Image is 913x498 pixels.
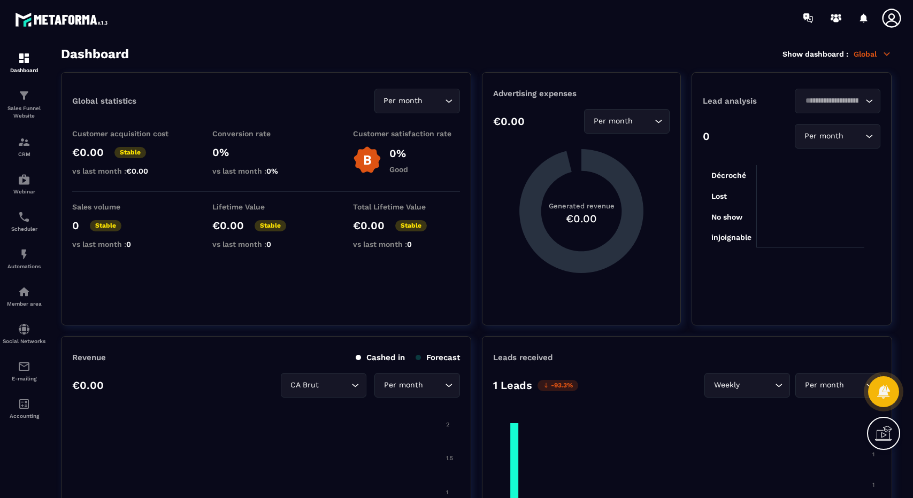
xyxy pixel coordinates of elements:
[3,151,45,157] p: CRM
[389,165,408,174] p: Good
[18,89,30,102] img: formation
[3,203,45,240] a: schedulerschedulerScheduler
[72,203,179,211] p: Sales volume
[854,49,892,59] p: Global
[446,455,453,462] tspan: 1.5
[395,220,427,231] p: Stable
[126,240,131,248] span: 0
[3,390,45,427] a: accountantaccountantAccounting
[3,226,45,232] p: Scheduler
[18,211,30,223] img: scheduler
[72,146,104,159] p: €0.00
[18,360,30,373] img: email
[493,379,532,392] p: 1 Leads
[782,50,848,58] p: Show dashboard :
[872,481,874,488] tspan: 1
[212,219,244,232] p: €0.00
[18,52,30,65] img: formation
[802,95,863,107] input: Search for option
[3,81,45,128] a: formationformationSales Funnel Website
[3,105,45,120] p: Sales Funnel Website
[212,146,319,159] p: 0%
[446,421,449,428] tspan: 2
[72,129,179,138] p: Customer acquisition cost
[3,277,45,315] a: automationsautomationsMember area
[212,240,319,248] p: vs last month :
[3,240,45,277] a: automationsautomationsAutomations
[72,167,179,175] p: vs last month :
[353,203,460,211] p: Total Lifetime Value
[3,263,45,269] p: Automations
[425,95,442,107] input: Search for option
[3,315,45,352] a: social-networksocial-networkSocial Networks
[703,96,792,106] p: Lead analysis
[72,96,136,106] p: Global statistics
[18,323,30,336] img: social-network
[3,413,45,419] p: Accounting
[381,95,425,107] span: Per month
[72,219,79,232] p: 0
[353,146,381,174] img: b-badge-o.b3b20ee6.svg
[846,130,863,142] input: Search for option
[212,167,319,175] p: vs last month :
[381,379,425,391] span: Per month
[255,220,286,231] p: Stable
[711,379,742,391] span: Weekly
[584,109,670,134] div: Search for option
[591,115,635,127] span: Per month
[802,130,846,142] span: Per month
[212,129,319,138] p: Conversion rate
[703,130,710,143] p: 0
[353,219,385,232] p: €0.00
[353,240,460,248] p: vs last month :
[374,89,460,113] div: Search for option
[18,173,30,186] img: automations
[61,46,129,61] h3: Dashboard
[114,147,146,158] p: Stable
[704,373,790,398] div: Search for option
[711,171,746,180] tspan: Décroché
[407,240,412,248] span: 0
[281,373,366,398] div: Search for option
[493,353,553,362] p: Leads received
[90,220,121,231] p: Stable
[3,376,45,382] p: E-mailing
[72,353,106,362] p: Revenue
[374,373,460,398] div: Search for option
[126,167,148,175] span: €0.00
[493,115,525,128] p: €0.00
[3,44,45,81] a: formationformationDashboard
[15,10,111,29] img: logo
[72,240,179,248] p: vs last month :
[321,379,349,391] input: Search for option
[416,353,460,362] p: Forecast
[288,379,321,391] span: CA Brut
[3,352,45,390] a: emailemailE-mailing
[72,379,104,392] p: €0.00
[802,379,846,391] span: Per month
[493,89,670,98] p: Advertising expenses
[742,379,772,391] input: Search for option
[425,379,442,391] input: Search for option
[538,380,578,391] p: -93.3%
[356,353,405,362] p: Cashed in
[3,165,45,203] a: automationsautomationsWebinar
[18,136,30,149] img: formation
[872,451,874,458] tspan: 1
[795,89,880,113] div: Search for option
[389,147,408,160] p: 0%
[711,213,743,221] tspan: No show
[353,129,460,138] p: Customer satisfaction rate
[212,203,319,211] p: Lifetime Value
[446,489,448,496] tspan: 1
[266,240,271,248] span: 0
[18,248,30,261] img: automations
[711,192,727,200] tspan: Lost
[846,379,863,391] input: Search for option
[18,285,30,298] img: automations
[18,398,30,410] img: accountant
[3,128,45,165] a: formationformationCRM
[711,233,751,242] tspan: injoignable
[795,124,880,149] div: Search for option
[266,167,278,175] span: 0%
